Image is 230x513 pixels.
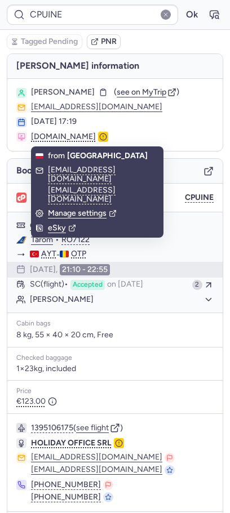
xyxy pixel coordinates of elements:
div: [DATE], [30,264,110,275]
button: CPUINE [185,193,214,202]
div: Cabin bags [16,320,214,328]
button: [PHONE_NUMBER] [31,480,101,490]
button: see flight [76,423,109,432]
div: ( ) [30,220,214,230]
button: SC(flight)Acceptedon [DATE]2 [7,278,223,292]
button: [EMAIL_ADDRESS][DOMAIN_NAME] [31,102,162,111]
p: 8 kg, 55 × 40 × 20 cm, Free [16,330,214,340]
button: eSky [36,223,76,233]
span: 1×23kg, included [16,364,76,373]
button: [EMAIL_ADDRESS][DOMAIN_NAME] [48,186,159,204]
button: 1395106175 [31,423,73,432]
figure: 1L airline logo [16,193,26,203]
button: Manage settings [36,208,117,218]
span: HOLIDAY OFFICE SRL [31,438,112,448]
div: • [31,235,214,245]
span: €123.00 [16,397,57,406]
span: OTP [71,249,86,258]
button: (see on MyTrip) [114,88,179,97]
b: [GEOGRAPHIC_DATA] [67,151,148,161]
div: 2 [192,280,202,290]
span: Tagged Pending [21,37,78,46]
div: Checked baggage [16,354,214,362]
button: Ok [183,6,201,24]
figure: RO airline logo [16,235,26,245]
button: [PHONE_NUMBER] [31,492,101,502]
button: [EMAIL_ADDRESS][DOMAIN_NAME] [48,166,159,184]
h4: [PERSON_NAME] information [7,54,223,78]
span: Booking # [16,166,94,176]
time: 21:10 - 22:55 [60,264,110,275]
span: [DOMAIN_NAME] [31,132,96,142]
div: Price [16,387,214,395]
div: from [48,151,148,161]
div: ( ) [31,423,214,433]
span: Accepted [70,280,105,290]
span: AYT [41,249,56,258]
button: CPUINE [30,221,59,230]
button: Tagged Pending [7,34,82,49]
div: - [30,249,214,260]
span: PNR [101,37,117,46]
button: [EMAIL_ADDRESS][DOMAIN_NAME] [31,465,162,475]
span: SC (flight) [30,280,68,290]
div: [DATE] 17:19 [31,117,214,126]
button: RO7122 [61,235,90,244]
span: on [DATE] [107,280,143,290]
span: see on MyTrip [117,87,166,97]
span: [PERSON_NAME] [31,88,95,97]
button: [EMAIL_ADDRESS][DOMAIN_NAME] [31,453,162,463]
button: [PERSON_NAME] [30,295,214,305]
div: Manage settings [48,208,117,218]
div: eSky [48,223,76,233]
a: Tarom [31,235,53,245]
button: PNR [87,34,121,49]
input: PNR Reference [7,5,178,25]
